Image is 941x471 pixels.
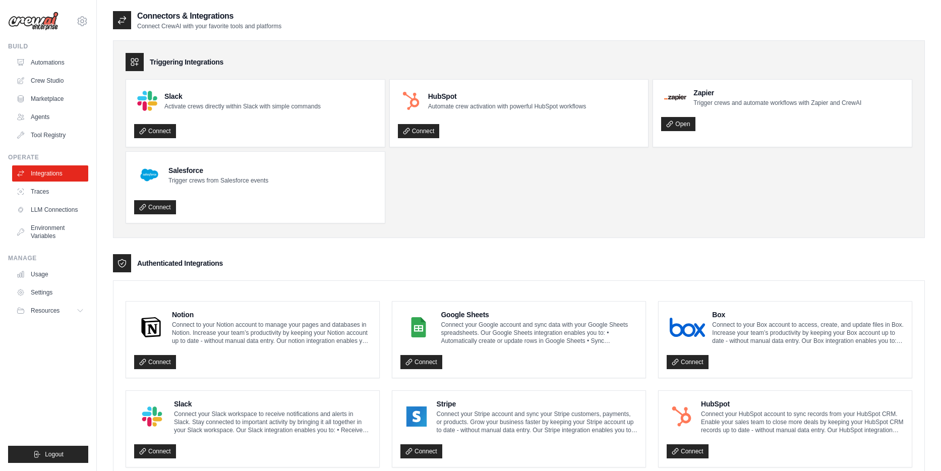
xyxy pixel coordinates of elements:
a: Agents [12,109,88,125]
p: Connect to your Notion account to manage your pages and databases in Notion. Increase your team’s... [172,321,371,345]
a: Connect [400,355,442,369]
button: Resources [12,303,88,319]
a: Connect [667,355,709,369]
h4: HubSpot [428,91,586,101]
h4: Box [712,310,904,320]
h2: Connectors & Integrations [137,10,281,22]
img: Zapier Logo [664,94,686,100]
a: Environment Variables [12,220,88,244]
p: Connect your Stripe account and sync your Stripe customers, payments, or products. Grow your busi... [437,410,637,434]
h4: Slack [164,91,321,101]
p: Activate crews directly within Slack with simple commands [164,102,321,110]
p: Automate crew activation with powerful HubSpot workflows [428,102,586,110]
img: HubSpot Logo [401,91,421,111]
img: Google Sheets Logo [403,317,434,337]
span: Resources [31,307,60,315]
a: Connect [134,355,176,369]
a: Traces [12,184,88,200]
img: Stripe Logo [403,406,430,427]
h3: Triggering Integrations [150,57,223,67]
a: Connect [134,200,176,214]
a: Settings [12,284,88,301]
div: Operate [8,153,88,161]
h4: Zapier [693,88,861,98]
a: Automations [12,54,88,71]
p: Trigger crews from Salesforce events [168,176,268,185]
h4: Google Sheets [441,310,637,320]
span: Logout [45,450,64,458]
img: Slack Logo [137,406,167,427]
div: Manage [8,254,88,262]
div: Build [8,42,88,50]
p: Connect your Slack workspace to receive notifications and alerts in Slack. Stay connected to impo... [174,410,371,434]
a: Integrations [12,165,88,182]
a: Connect [398,124,440,138]
h4: Slack [174,399,371,409]
a: Connect [134,124,176,138]
h4: Salesforce [168,165,268,175]
h4: HubSpot [701,399,904,409]
p: Connect your HubSpot account to sync records from your HubSpot CRM. Enable your sales team to clo... [701,410,904,434]
a: LLM Connections [12,202,88,218]
h4: Notion [172,310,371,320]
p: Connect your Google account and sync data with your Google Sheets spreadsheets. Our Google Sheets... [441,321,637,345]
img: Box Logo [670,317,705,337]
a: Connect [400,444,442,458]
h4: Stripe [437,399,637,409]
button: Logout [8,446,88,463]
a: Connect [134,444,176,458]
a: Open [661,117,695,131]
img: Slack Logo [137,91,157,111]
img: Notion Logo [137,317,165,337]
img: HubSpot Logo [670,406,694,427]
a: Marketplace [12,91,88,107]
img: Salesforce Logo [137,163,161,187]
p: Connect CrewAI with your favorite tools and platforms [137,22,281,30]
h3: Authenticated Integrations [137,258,223,268]
p: Trigger crews and automate workflows with Zapier and CrewAI [693,99,861,107]
a: Connect [667,444,709,458]
a: Crew Studio [12,73,88,89]
img: Logo [8,12,58,31]
p: Connect to your Box account to access, create, and update files in Box. Increase your team’s prod... [712,321,904,345]
a: Usage [12,266,88,282]
a: Tool Registry [12,127,88,143]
